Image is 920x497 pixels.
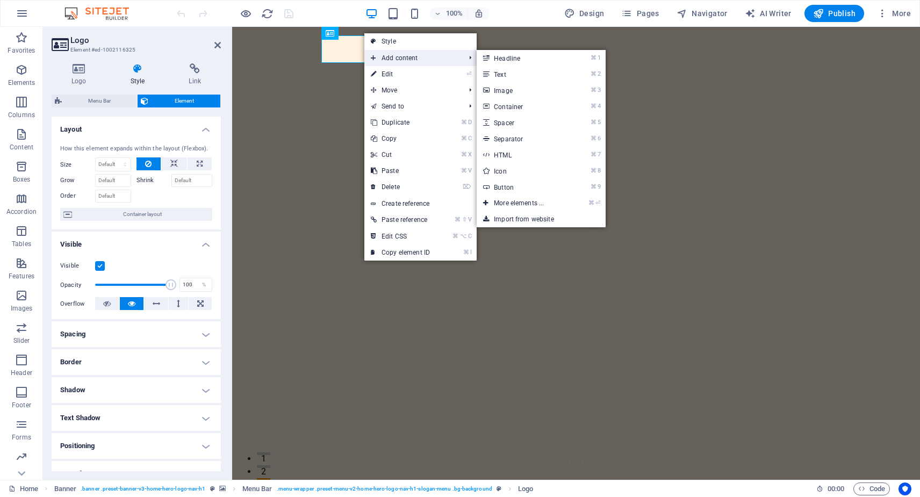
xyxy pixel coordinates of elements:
[621,8,659,19] span: Pages
[462,216,467,223] i: ⇧
[461,151,467,158] i: ⌘
[239,7,252,20] button: Click here to leave preview mode and continue editing
[591,183,596,190] i: ⌘
[261,8,274,20] i: Reload page
[430,7,468,20] button: 100%
[364,114,436,131] a: ⌘DDuplicate
[54,482,534,495] nav: breadcrumb
[468,135,471,142] i: C
[598,183,600,190] i: 9
[54,482,77,495] span: Click to select. Double-click to edit
[12,240,31,248] p: Tables
[564,8,605,19] span: Design
[598,135,600,142] i: 6
[463,183,471,190] i: ⌦
[598,87,600,93] i: 3
[8,46,35,55] p: Favorites
[70,45,199,55] h3: Element #ed-1002116325
[853,482,890,495] button: Code
[52,405,221,431] h4: Text Shadow
[899,482,911,495] button: Usercentrics
[672,5,732,22] button: Navigator
[10,143,33,152] p: Content
[60,190,95,203] label: Order
[804,5,864,22] button: Publish
[364,179,436,195] a: ⌦Delete
[9,272,34,280] p: Features
[877,8,911,19] span: More
[25,438,38,441] button: 2
[52,117,221,136] h4: Layout
[6,207,37,216] p: Accordion
[138,95,220,107] button: Element
[677,8,728,19] span: Navigator
[111,63,169,86] h4: Style
[468,233,471,240] i: C
[477,114,565,131] a: ⌘5Spacer
[858,482,885,495] span: Code
[12,433,31,442] p: Forms
[277,482,492,495] span: . menu-wrapper .preset-menu-v2-home-hero-logo-nav-h1-slogan-menu .bg-background
[52,232,221,251] h4: Visible
[261,7,274,20] button: reload
[461,135,467,142] i: ⌘
[25,426,38,428] button: 1
[364,82,461,98] span: Move
[468,119,471,126] i: D
[52,95,137,107] button: Menu Bar
[81,482,205,495] span: . banner .preset-banner-v3-home-hero-logo-nav-h1
[95,174,131,187] input: Default
[8,78,35,87] p: Elements
[62,7,142,20] img: Editor Logo
[470,249,471,256] i: I
[364,196,477,212] a: Create reference
[477,98,565,114] a: ⌘4Container
[598,167,600,174] i: 8
[11,369,32,377] p: Header
[364,147,436,163] a: ⌘XCut
[75,208,209,221] span: Container layout
[598,70,600,77] i: 2
[591,151,596,158] i: ⌘
[455,216,461,223] i: ⌘
[364,50,461,66] span: Add content
[242,482,272,495] span: Click to select. Double-click to edit
[197,278,212,291] div: %
[477,179,565,195] a: ⌘9Button
[60,174,95,187] label: Grow
[477,163,565,179] a: ⌘8Icon
[8,111,35,119] p: Columns
[477,211,606,227] a: Import from website
[13,175,31,184] p: Boxes
[835,485,837,493] span: :
[52,377,221,403] h4: Shadow
[745,8,792,19] span: AI Writer
[591,135,596,142] i: ⌘
[588,199,594,206] i: ⌘
[60,145,212,154] div: How this element expands within the layout (Flexbox).
[171,174,213,187] input: Default
[364,66,436,82] a: ⏎Edit
[364,244,436,261] a: ⌘ICopy element ID
[9,482,38,495] a: Click to cancel selection. Double-click to open Pages
[210,486,215,492] i: This element is a customizable preset
[591,54,596,61] i: ⌘
[52,433,221,459] h4: Positioning
[364,33,477,49] a: Style
[60,298,95,311] label: Overflow
[477,82,565,98] a: ⌘3Image
[518,482,533,495] span: Click to select. Double-click to edit
[6,465,36,474] p: Marketing
[497,486,501,492] i: This element is a customizable preset
[60,208,212,221] button: Container layout
[591,87,596,93] i: ⌘
[591,103,596,110] i: ⌘
[452,233,458,240] i: ⌘
[595,199,600,206] i: ⏎
[219,486,226,492] i: This element contains a background
[477,147,565,163] a: ⌘7HTML
[95,190,131,203] input: Default
[60,162,95,168] label: Size
[598,119,600,126] i: 5
[477,66,565,82] a: ⌘2Text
